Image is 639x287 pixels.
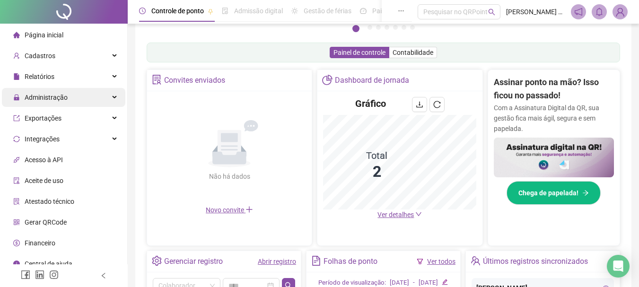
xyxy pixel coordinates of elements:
[494,103,614,134] p: Com a Assinatura Digital da QR, sua gestão fica mais ágil, segura e sem papelada.
[164,72,225,88] div: Convites enviados
[410,25,415,30] button: 7
[416,101,423,108] span: download
[291,8,298,14] span: sun
[377,211,414,218] span: Ver detalhes
[25,239,55,247] span: Financeiro
[13,219,20,226] span: qrcode
[25,156,63,164] span: Acesso à API
[25,114,61,122] span: Exportações
[206,206,253,214] span: Novo convite
[304,7,351,15] span: Gestão de férias
[352,25,359,32] button: 1
[100,272,107,279] span: left
[25,73,54,80] span: Relatórios
[25,94,68,101] span: Administração
[372,7,409,15] span: Painel do DP
[483,253,588,270] div: Últimos registros sincronizados
[49,270,59,279] span: instagram
[417,258,423,265] span: filter
[335,72,409,88] div: Dashboard de jornada
[488,9,495,16] span: search
[518,188,578,198] span: Chega de papelada!
[13,157,20,163] span: api
[21,270,30,279] span: facebook
[333,49,385,56] span: Painel de controle
[13,32,20,38] span: home
[13,198,20,205] span: solution
[393,25,398,30] button: 5
[234,7,283,15] span: Admissão digital
[311,256,321,266] span: file-text
[245,206,253,213] span: plus
[13,52,20,59] span: user-add
[427,258,455,265] a: Ver todos
[574,8,583,16] span: notification
[25,52,55,60] span: Cadastros
[385,25,389,30] button: 4
[25,31,63,39] span: Página inicial
[507,181,601,205] button: Chega de papelada!
[152,256,162,266] span: setting
[360,8,367,14] span: dashboard
[613,5,627,19] img: 88993
[494,138,614,178] img: banner%2F02c71560-61a6-44d4-94b9-c8ab97240462.png
[13,73,20,80] span: file
[607,255,630,278] div: Open Intercom Messenger
[25,260,72,268] span: Central de ajuda
[25,218,67,226] span: Gerar QRCode
[151,7,204,15] span: Controle de ponto
[582,190,589,196] span: arrow-right
[139,8,146,14] span: clock-circle
[368,25,372,30] button: 2
[35,270,44,279] span: linkedin
[506,7,565,17] span: [PERSON_NAME] PAC - QOR Médica
[25,135,60,143] span: Integrações
[13,115,20,122] span: export
[398,8,404,14] span: ellipsis
[442,279,448,285] span: edit
[433,101,441,108] span: reload
[13,240,20,246] span: dollar
[595,8,604,16] span: bell
[13,177,20,184] span: audit
[13,261,20,267] span: info-circle
[208,9,213,14] span: pushpin
[393,49,433,56] span: Contabilidade
[322,75,332,85] span: pie-chart
[415,211,422,217] span: down
[376,25,381,30] button: 3
[13,136,20,142] span: sync
[355,97,386,110] h4: Gráfico
[25,198,74,205] span: Atestado técnico
[402,25,406,30] button: 6
[324,253,377,270] div: Folhas de ponto
[152,75,162,85] span: solution
[494,76,614,103] h2: Assinar ponto na mão? Isso ficou no passado!
[258,258,296,265] a: Abrir registro
[25,177,63,184] span: Aceite de uso
[186,171,273,182] div: Não há dados
[377,211,422,218] a: Ver detalhes down
[164,253,223,270] div: Gerenciar registro
[13,94,20,101] span: lock
[222,8,228,14] span: file-done
[471,256,481,266] span: team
